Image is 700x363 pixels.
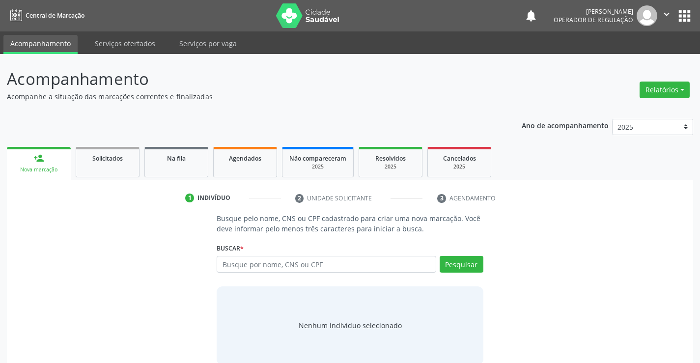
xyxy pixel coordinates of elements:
[217,241,244,256] label: Buscar
[375,154,406,163] span: Resolvidos
[289,163,346,170] div: 2025
[366,163,415,170] div: 2025
[289,154,346,163] span: Não compareceram
[229,154,261,163] span: Agendados
[33,153,44,164] div: person_add
[26,11,84,20] span: Central de Marcação
[167,154,186,163] span: Na fila
[88,35,162,52] a: Serviços ofertados
[440,256,483,273] button: Pesquisar
[7,7,84,24] a: Central de Marcação
[554,16,633,24] span: Operador de regulação
[443,154,476,163] span: Cancelados
[7,91,487,102] p: Acompanhe a situação das marcações correntes e finalizadas
[185,194,194,202] div: 1
[435,163,484,170] div: 2025
[92,154,123,163] span: Solicitados
[661,9,672,20] i: 
[637,5,657,26] img: img
[172,35,244,52] a: Serviços por vaga
[14,166,64,173] div: Nova marcação
[7,67,487,91] p: Acompanhamento
[299,320,402,331] div: Nenhum indivíduo selecionado
[640,82,690,98] button: Relatórios
[217,213,483,234] p: Busque pelo nome, CNS ou CPF cadastrado para criar uma nova marcação. Você deve informar pelo men...
[217,256,436,273] input: Busque por nome, CNS ou CPF
[676,7,693,25] button: apps
[522,119,609,131] p: Ano de acompanhamento
[524,9,538,23] button: notifications
[554,7,633,16] div: [PERSON_NAME]
[197,194,230,202] div: Indivíduo
[3,35,78,54] a: Acompanhamento
[657,5,676,26] button: 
